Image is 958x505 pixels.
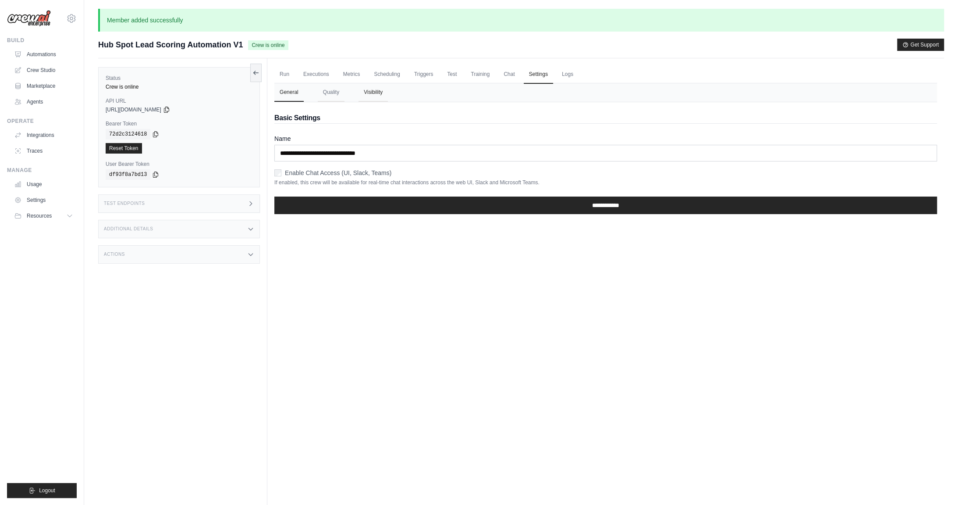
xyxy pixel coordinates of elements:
[465,65,495,84] a: Training
[7,483,77,498] button: Logout
[369,65,405,84] a: Scheduling
[106,143,142,154] a: Reset Token
[106,169,150,180] code: df93f8a7bd13
[11,193,77,207] a: Settings
[274,83,304,102] button: General
[11,47,77,61] a: Automations
[104,201,145,206] h3: Test Endpoints
[557,65,578,84] a: Logs
[11,128,77,142] a: Integrations
[11,95,77,109] a: Agents
[106,129,150,140] code: 72d2c3124618
[274,113,937,123] h2: Basic Settings
[274,134,937,143] label: Name
[7,10,51,27] img: Logo
[524,65,553,84] a: Settings
[248,40,288,50] span: Crew is online
[274,179,937,186] p: If enabled, this crew will be available for real-time chat interactions across the web UI, Slack ...
[11,79,77,93] a: Marketplace
[409,65,439,84] a: Triggers
[7,118,77,125] div: Operate
[27,212,52,219] span: Resources
[7,167,77,174] div: Manage
[318,83,344,102] button: Quality
[498,65,520,84] a: Chat
[98,9,944,32] p: Member added successfully
[897,39,944,51] button: Get Support
[7,37,77,44] div: Build
[104,226,153,232] h3: Additional Details
[11,144,77,158] a: Traces
[39,487,55,494] span: Logout
[106,97,252,104] label: API URL
[338,65,365,84] a: Metrics
[442,65,462,84] a: Test
[298,65,334,84] a: Executions
[106,161,252,168] label: User Bearer Token
[285,168,391,177] label: Enable Chat Access (UI, Slack, Teams)
[11,63,77,77] a: Crew Studio
[106,120,252,127] label: Bearer Token
[98,39,243,51] span: Hub Spot Lead Scoring Automation V1
[11,177,77,191] a: Usage
[106,106,161,113] span: [URL][DOMAIN_NAME]
[104,252,125,257] h3: Actions
[274,65,294,84] a: Run
[11,209,77,223] button: Resources
[358,83,388,102] button: Visibility
[106,83,252,90] div: Crew is online
[106,75,252,82] label: Status
[274,83,937,102] nav: Tabs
